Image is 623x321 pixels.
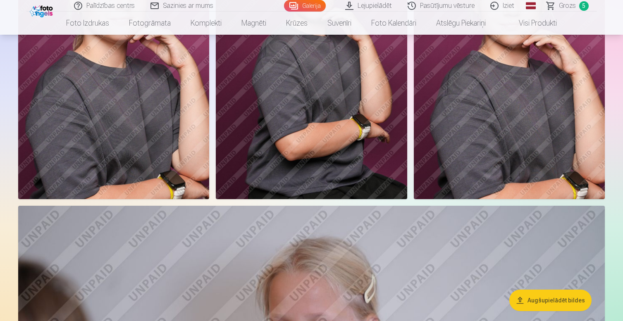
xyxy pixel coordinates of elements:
[317,12,361,35] a: Suvenīri
[496,12,567,35] a: Visi produkti
[30,3,55,17] img: /fa1
[232,12,276,35] a: Magnēti
[509,290,592,311] button: Augšupielādēt bildes
[426,12,496,35] a: Atslēgu piekariņi
[276,12,317,35] a: Krūzes
[361,12,426,35] a: Foto kalendāri
[56,12,119,35] a: Foto izdrukas
[559,1,576,11] span: Grozs
[119,12,181,35] a: Fotogrāmata
[579,1,589,11] span: 5
[181,12,232,35] a: Komplekti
